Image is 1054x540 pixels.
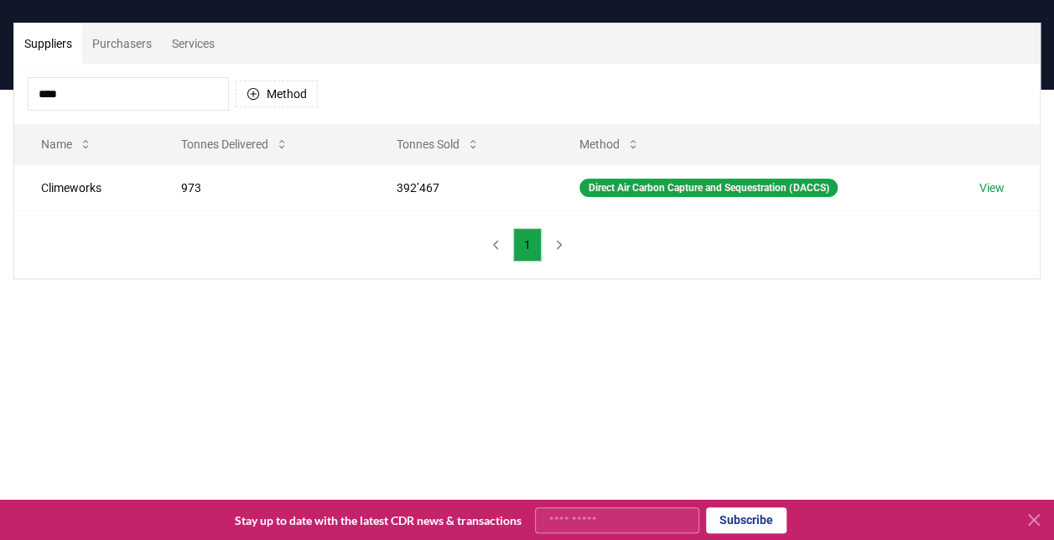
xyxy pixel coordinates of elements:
[566,127,653,161] button: Method
[82,23,162,64] button: Purchasers
[14,164,154,210] td: Climeworks
[14,23,82,64] button: Suppliers
[154,164,370,210] td: 973
[370,164,553,210] td: 392’467
[979,179,1005,196] a: View
[28,127,106,161] button: Name
[236,80,318,107] button: Method
[383,127,493,161] button: Tonnes Sold
[513,228,542,262] button: 1
[162,23,225,64] button: Services
[579,179,838,197] div: Direct Air Carbon Capture and Sequestration (DACCS)
[168,127,302,161] button: Tonnes Delivered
